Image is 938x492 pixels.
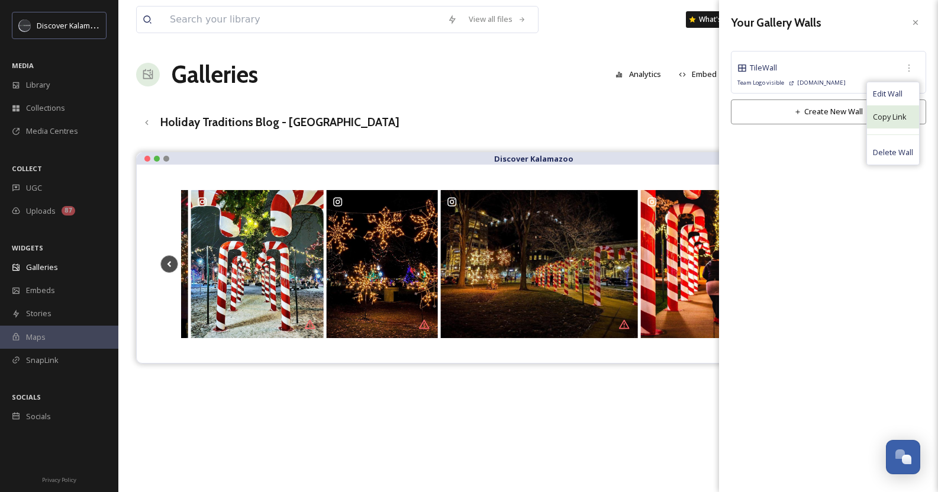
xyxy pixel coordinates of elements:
button: Embed [673,63,723,86]
span: COLLECT [12,164,42,173]
button: Scroll Left [160,255,178,273]
a: Opens media popup. Media description: It may not be your typical snowy winter wonderland ❄️, but ... [439,188,639,339]
button: Analytics [610,63,667,86]
strong: Discover Kalamazoo [494,153,573,164]
span: SnapLink [26,355,59,366]
input: Search your library [164,7,441,33]
button: Open Chat [886,440,920,474]
a: What's New [686,11,745,28]
span: Socials [26,411,51,422]
button: Create New Wall [731,99,926,124]
a: Privacy Policy [42,472,76,486]
span: Galleries [26,262,58,273]
a: Galleries [172,57,258,92]
a: Opens media popup. Media description: It may not be your typical snowy winter wonderland ❄️, but ... [325,188,439,339]
a: Opens media popup. Media description: Sherri walking through the candy cane arches at Bronson Par... [639,188,790,339]
span: Collections [26,102,65,114]
a: Opens media popup. Media description: As per tradition, Merry Christmas from Bronson Park 🎄 . . .... [189,188,325,339]
span: Copy Link [873,111,907,123]
span: UGC [26,182,42,194]
div: 87 [62,206,75,216]
span: Uploads [26,205,56,217]
span: SOCIALS [12,393,41,401]
span: Maps [26,332,46,343]
a: Analytics [610,63,673,86]
span: [DOMAIN_NAME] [789,79,846,87]
h3: Your Gallery Walls [731,14,821,31]
span: Delete Wall [873,147,913,158]
span: Discover Kalamazoo [37,20,108,31]
a: View all files [463,8,532,31]
span: Tile Wall [750,62,777,73]
span: Library [26,79,50,91]
span: WIDGETS [12,243,43,252]
span: Media Centres [26,126,78,137]
span: Privacy Policy [42,476,76,484]
img: channels4_profile.jpg [19,20,31,31]
span: Embeds [26,285,55,296]
span: Edit Wall [873,88,902,99]
span: Stories [26,308,51,319]
span: MEDIA [12,61,34,70]
span: Team Logo visible [737,79,784,87]
h3: Holiday Traditions Blog - [GEOGRAPHIC_DATA] [160,114,399,131]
